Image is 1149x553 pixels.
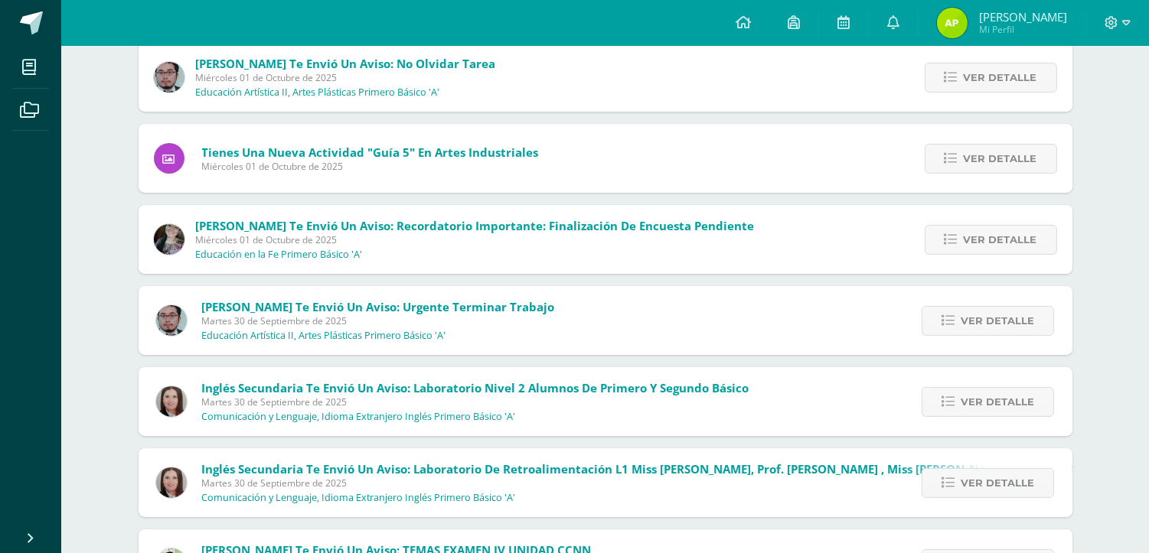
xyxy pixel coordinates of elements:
span: Ver detalle [961,469,1034,497]
span: Ver detalle [964,226,1037,254]
span: Mi Perfil [979,23,1067,36]
span: Tienes una nueva actividad "Guía 5" En Artes Industriales [202,145,539,160]
span: Ver detalle [961,388,1034,416]
span: Inglés Secundaria te envió un aviso: Laboratorio Nivel 2 alumnos de primero y segundo Básico [201,380,749,395]
p: Comunicación y Lenguaje, Idioma Extranjero Inglés Primero Básico 'A' [201,492,515,504]
span: [PERSON_NAME] [979,9,1067,24]
span: Ver detalle [961,307,1034,335]
img: 8af0450cf43d44e38c4a1497329761f3.png [156,386,187,417]
span: [PERSON_NAME] te envió un aviso: Urgente terminar trabajo [201,299,554,314]
img: 5fac68162d5e1b6fbd390a6ac50e103d.png [156,305,187,336]
img: 5fac68162d5e1b6fbd390a6ac50e103d.png [154,62,184,93]
span: Miércoles 01 de Octubre de 2025 [202,160,539,173]
span: Miércoles 01 de Octubre de 2025 [196,71,496,84]
span: Miércoles 01 de Octubre de 2025 [196,233,755,246]
span: [PERSON_NAME] te envió un aviso: No olvidar tarea [196,56,496,71]
p: Educación Artística II, Artes Plásticas Primero Básico 'A' [196,86,440,99]
p: Comunicación y Lenguaje, Idioma Extranjero Inglés Primero Básico 'A' [201,411,515,423]
img: 8af0450cf43d44e38c4a1497329761f3.png [156,467,187,498]
span: Martes 30 de Septiembre de 2025 [201,395,749,408]
span: Martes 30 de Septiembre de 2025 [201,314,554,327]
img: 8c24789ac69e995d34b3b5f151a02f68.png [937,8,968,38]
span: [PERSON_NAME] te envió un aviso: Recordatorio Importante: Finalización de Encuesta Pendiente [196,218,755,233]
p: Educación Artística II, Artes Plásticas Primero Básico 'A' [201,330,446,342]
img: 8322e32a4062cfa8b237c59eedf4f548.png [154,224,184,255]
p: Educación en la Fe Primero Básico 'A' [196,249,363,261]
span: Ver detalle [964,145,1037,173]
span: Ver detalle [964,63,1037,92]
